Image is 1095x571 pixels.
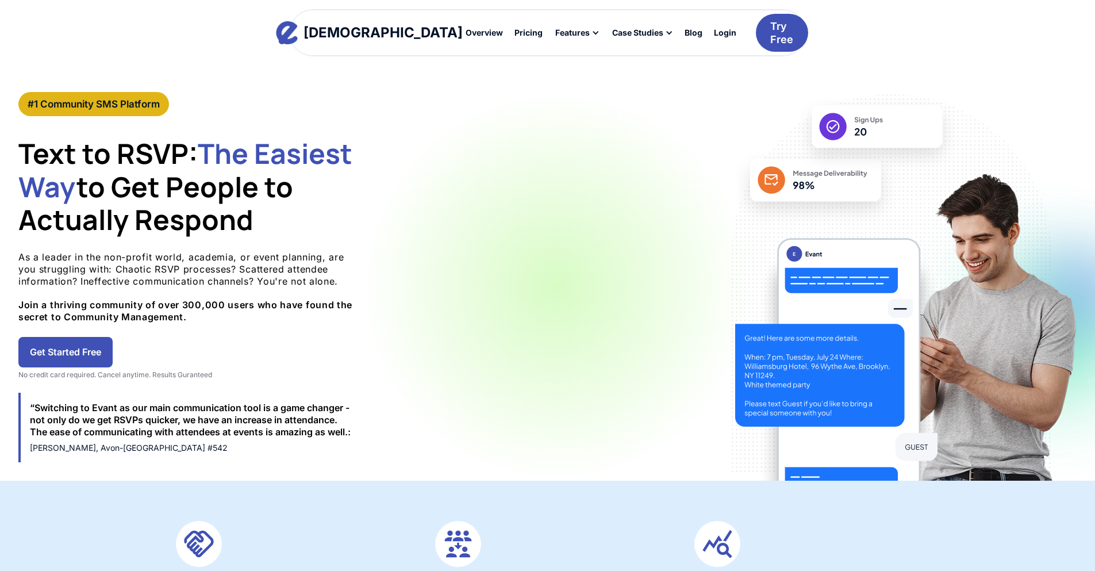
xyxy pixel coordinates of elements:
div: [DEMOGRAPHIC_DATA] [303,26,463,40]
div: Case Studies [605,23,679,43]
div: Case Studies [612,29,663,37]
a: Get Started Free [18,337,113,367]
a: Blog [679,23,708,43]
div: Try Free [770,20,793,47]
div: Features [555,29,590,37]
a: Login [708,23,742,43]
div: Blog [685,29,702,37]
div: Overview [466,29,503,37]
div: “Switching to Evant as our main communication tool is a game changer - not only do we get RSVPs q... [30,402,354,438]
div: Features [548,23,605,43]
a: home [287,21,452,44]
a: Try Free [756,14,808,52]
a: Pricing [509,23,548,43]
strong: Join a thriving community of over 300,000 users who have found the secret to Community Management. [18,299,352,323]
a: #1 Community SMS Platform [18,92,169,116]
h1: Text to RSVP: to Get People to Actually Respond [18,137,363,236]
p: As a leader in the non-profit world, academia, or event planning, are you struggling with: Chaoti... [18,251,363,323]
div: #1 Community SMS Platform [28,98,160,110]
div: [PERSON_NAME], Avon-[GEOGRAPHIC_DATA] #542 [30,443,354,453]
div: Login [714,29,736,37]
a: Overview [460,23,509,43]
div: Pricing [514,29,543,37]
div: No credit card required. Cancel anytime. Results Guranteed [18,370,363,380]
span: The Easiest Way [18,135,352,205]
